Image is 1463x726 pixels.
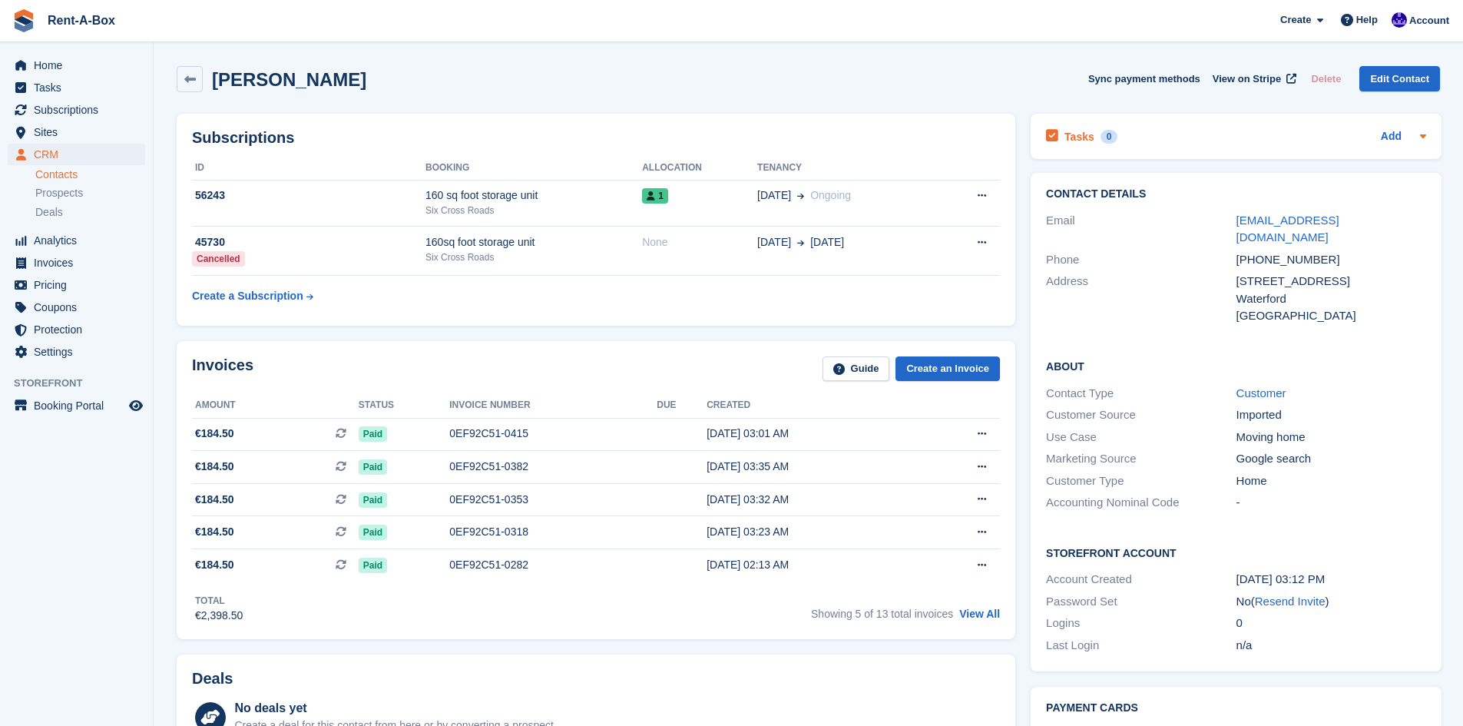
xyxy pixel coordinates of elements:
[1236,214,1339,244] a: [EMAIL_ADDRESS][DOMAIN_NAME]
[195,557,234,573] span: €184.50
[1046,429,1236,446] div: Use Case
[34,395,126,416] span: Booking Portal
[707,426,918,442] div: [DATE] 03:01 AM
[707,393,918,418] th: Created
[195,426,234,442] span: €184.50
[1392,12,1407,28] img: Colin O Shea
[425,204,642,217] div: Six Cross Roads
[449,557,657,573] div: 0EF92C51-0282
[8,341,145,363] a: menu
[1236,637,1426,655] div: n/a
[1236,472,1426,490] div: Home
[1046,637,1236,655] div: Last Login
[195,459,234,475] span: €184.50
[1236,307,1426,325] div: [GEOGRAPHIC_DATA]
[8,121,145,143] a: menu
[12,9,35,32] img: stora-icon-8386f47178a22dfd0bd8f6a31ec36ba5ce8667c1dd55bd0f319d3a0aa187defe.svg
[1236,406,1426,424] div: Imported
[34,121,126,143] span: Sites
[192,393,359,418] th: Amount
[34,252,126,273] span: Invoices
[823,356,890,382] a: Guide
[195,594,243,608] div: Total
[1064,130,1094,144] h2: Tasks
[1236,251,1426,269] div: [PHONE_NUMBER]
[642,156,757,181] th: Allocation
[1046,472,1236,490] div: Customer Type
[8,395,145,416] a: menu
[8,144,145,165] a: menu
[757,187,791,204] span: [DATE]
[1236,429,1426,446] div: Moving home
[195,524,234,540] span: €184.50
[1046,406,1236,424] div: Customer Source
[1305,66,1347,91] button: Delete
[35,186,83,201] span: Prospects
[127,396,145,415] a: Preview store
[35,204,145,220] a: Deals
[195,492,234,508] span: €184.50
[8,99,145,121] a: menu
[192,234,425,250] div: 45730
[657,393,707,418] th: Due
[707,492,918,508] div: [DATE] 03:32 AM
[425,156,642,181] th: Booking
[1381,128,1402,146] a: Add
[1046,188,1426,201] h2: Contact Details
[707,557,918,573] div: [DATE] 02:13 AM
[34,55,126,76] span: Home
[959,608,1000,620] a: View All
[1409,13,1449,28] span: Account
[425,234,642,250] div: 160sq foot storage unit
[425,250,642,264] div: Six Cross Roads
[34,230,126,251] span: Analytics
[192,187,425,204] div: 56243
[1255,595,1326,608] a: Resend Invite
[1046,494,1236,512] div: Accounting Nominal Code
[1236,273,1426,290] div: [STREET_ADDRESS]
[41,8,121,33] a: Rent-A-Box
[1213,71,1281,87] span: View on Stripe
[35,205,63,220] span: Deals
[1046,702,1426,714] h2: Payment cards
[1236,290,1426,308] div: Waterford
[1046,385,1236,403] div: Contact Type
[359,492,387,508] span: Paid
[810,234,844,250] span: [DATE]
[642,234,757,250] div: None
[1236,593,1426,611] div: No
[359,525,387,540] span: Paid
[449,426,657,442] div: 0EF92C51-0415
[359,558,387,573] span: Paid
[192,356,253,382] h2: Invoices
[359,393,449,418] th: Status
[192,156,425,181] th: ID
[1251,595,1329,608] span: ( )
[1088,66,1200,91] button: Sync payment methods
[1356,12,1378,28] span: Help
[1046,251,1236,269] div: Phone
[34,341,126,363] span: Settings
[1236,615,1426,632] div: 0
[757,156,938,181] th: Tenancy
[192,288,303,304] div: Create a Subscription
[34,144,126,165] span: CRM
[707,459,918,475] div: [DATE] 03:35 AM
[1101,130,1118,144] div: 0
[449,393,657,418] th: Invoice number
[1236,386,1286,399] a: Customer
[8,77,145,98] a: menu
[1206,66,1299,91] a: View on Stripe
[8,297,145,318] a: menu
[34,319,126,340] span: Protection
[1046,212,1236,247] div: Email
[34,297,126,318] span: Coupons
[1236,450,1426,468] div: Google search
[1046,593,1236,611] div: Password Set
[8,274,145,296] a: menu
[449,524,657,540] div: 0EF92C51-0318
[1046,358,1426,373] h2: About
[212,69,366,90] h2: [PERSON_NAME]
[195,608,243,624] div: €2,398.50
[8,230,145,251] a: menu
